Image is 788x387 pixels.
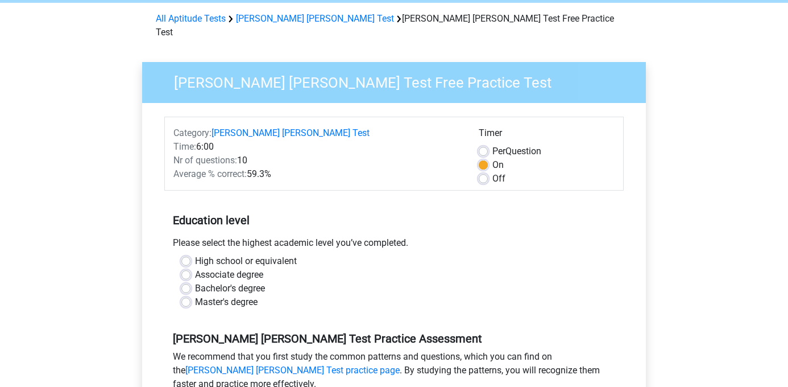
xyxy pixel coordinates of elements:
[173,127,211,138] span: Category:
[185,365,400,376] a: [PERSON_NAME] [PERSON_NAME] Test practice page
[492,146,505,157] span: Per
[164,236,624,254] div: Please select the highest academic level you’ve completed.
[195,268,263,282] label: Associate degree
[173,155,237,166] span: Nr of questions:
[160,69,637,92] h3: [PERSON_NAME] [PERSON_NAME] Test Free Practice Test
[173,332,615,345] h5: [PERSON_NAME] [PERSON_NAME] Test Practice Assessment
[151,12,637,39] div: [PERSON_NAME] [PERSON_NAME] Test Free Practice Test
[156,13,226,24] a: All Aptitude Tests
[492,145,541,158] label: Question
[173,168,247,179] span: Average % correct:
[236,13,394,24] a: [PERSON_NAME] [PERSON_NAME] Test
[165,140,470,154] div: 6:00
[211,127,370,138] a: [PERSON_NAME] [PERSON_NAME] Test
[479,126,615,145] div: Timer
[195,254,297,268] label: High school or equivalent
[173,209,615,232] h5: Education level
[173,141,196,152] span: Time:
[492,158,504,172] label: On
[165,154,470,167] div: 10
[195,295,258,309] label: Master's degree
[165,167,470,181] div: 59.3%
[195,282,265,295] label: Bachelor's degree
[492,172,505,186] label: Off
